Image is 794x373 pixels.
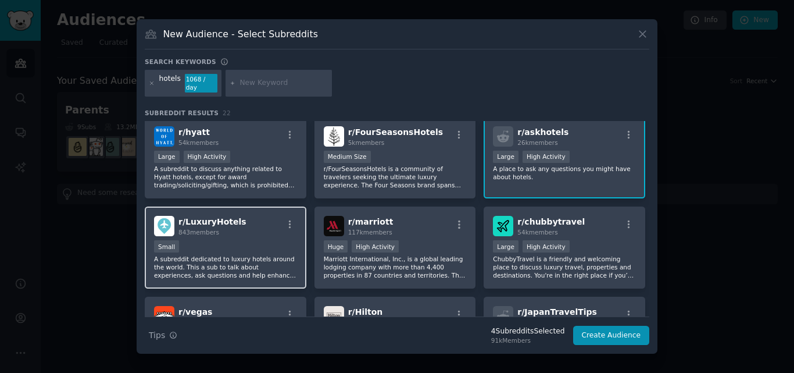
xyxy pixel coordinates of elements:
div: 91k Members [491,336,565,344]
button: Create Audience [573,326,650,346]
span: 5k members [348,139,385,146]
div: Large [493,151,518,163]
span: r/ hyatt [178,127,210,137]
span: 26k members [517,139,557,146]
p: ChubbyTravel is a friendly and welcoming place to discuss luxury travel, properties and destinati... [493,255,636,279]
div: Large [493,240,518,253]
span: r/ Hilton [348,307,383,317]
h3: New Audience - Select Subreddits [163,28,318,40]
div: High Activity [523,240,570,253]
p: A subreddit to discuss anything related to Hyatt hotels, except for award trading/soliciting/gift... [154,165,297,189]
span: r/ chubbytravel [517,217,585,226]
div: High Activity [184,151,231,163]
span: Subreddit Results [145,109,219,117]
span: r/ FourSeasonsHotels [348,127,443,137]
img: hyatt [154,126,174,147]
img: FourSeasonsHotels [324,126,344,147]
div: 1068 / day [185,74,217,93]
span: r/ askhotels [517,127,568,137]
h3: Search keywords [145,58,216,66]
span: r/ JapanTravelTips [517,307,597,317]
span: r/ marriott [348,217,394,226]
div: Small [154,240,179,253]
div: Huge [324,240,348,253]
img: chubbytravel [493,216,513,236]
button: Tips [145,325,181,346]
div: Medium Size [324,151,371,163]
span: 117k members [348,229,392,236]
div: High Activity [352,240,399,253]
span: r/ vegas [178,307,212,317]
span: 54k members [178,139,219,146]
img: LuxuryHotels [154,216,174,236]
span: 54k members [517,229,557,236]
div: Large [154,151,180,163]
div: High Activity [523,151,570,163]
p: Marriott International, Inc., is a global leading lodging company with more than 4,400 properties... [324,255,467,279]
img: marriott [324,216,344,236]
span: 843 members [178,229,219,236]
span: r/ LuxuryHotels [178,217,246,226]
div: hotels [159,74,181,93]
div: 4 Subreddit s Selected [491,326,565,337]
img: Hilton [324,306,344,326]
p: r/FourSeasonsHotels is a community of travelers seeking the ultimate luxury experience. The Four ... [324,165,467,189]
img: vegas [154,306,174,326]
input: New Keyword [239,78,328,88]
p: A subreddit dedicated to luxury hotels around the world. This a sub to talk about experiences, as... [154,255,297,279]
p: A place to ask any questions you might have about hotels. [493,165,636,181]
span: 22 [223,109,231,116]
span: Tips [149,329,165,342]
